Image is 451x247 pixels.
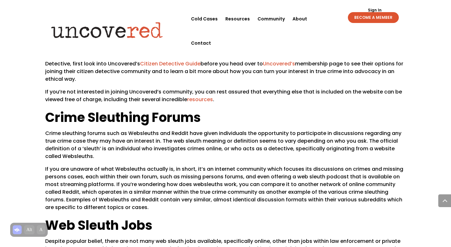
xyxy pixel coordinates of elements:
a: Uncovered’s [263,60,295,67]
a: BECOME A MEMBER [348,12,399,23]
a: resources [187,96,213,103]
a: Resources [225,7,250,31]
a: Sign In [364,8,385,12]
p: The definition of a Citizen Detective as a person who commits their time and knowledge to assisti... [45,45,406,88]
a: Cold Cases [191,7,218,31]
span: Crime Sleuthing Forums [45,109,201,126]
span: Crime sleuthing forums such as Websleuths and Reddit have given individuals the opportunity to pa... [45,130,401,160]
p: If you’re not interested in joining Uncovered’s community, you can rest assured that everything e... [45,88,406,109]
a: Community [257,7,285,31]
a: Contact [191,31,211,55]
span: Web Sleuth Jobs [45,216,152,234]
a: About [292,7,307,31]
p: If you are unaware of what Websleuths actually is, in short, it’s an internet community which foc... [45,165,406,216]
a: Citizen Detective Guide [140,60,201,67]
img: Uncovered logo [46,18,168,42]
